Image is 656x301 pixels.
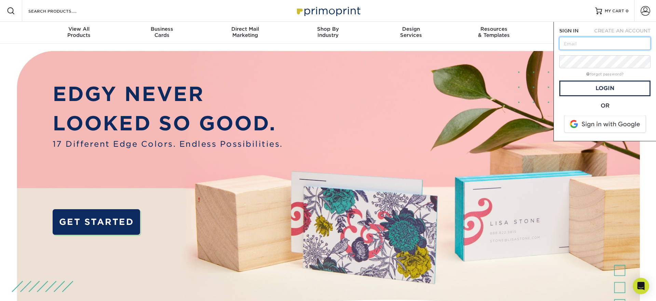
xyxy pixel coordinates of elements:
div: Products [38,26,121,38]
span: View All [38,26,121,32]
span: CREATE AN ACCOUNT [594,28,651,33]
span: 0 [626,9,629,13]
a: GET STARTED [53,209,140,235]
input: SEARCH PRODUCTS..... [28,7,94,15]
div: Cards [121,26,204,38]
input: Email [559,37,651,50]
div: & Templates [452,26,535,38]
p: EDGY NEVER [53,80,283,109]
a: BusinessCards [121,22,204,44]
img: Primoprint [294,3,362,18]
a: DesignServices [369,22,452,44]
div: Industry [287,26,370,38]
span: Resources [452,26,535,32]
a: Login [559,81,651,96]
span: MY CART [605,8,624,14]
span: Design [369,26,452,32]
span: Contact [535,26,618,32]
span: Business [121,26,204,32]
a: Resources& Templates [452,22,535,44]
div: Services [369,26,452,38]
a: Shop ByIndustry [287,22,370,44]
div: Marketing [204,26,287,38]
div: OR [559,102,651,110]
span: 17 Different Edge Colors. Endless Possibilities. [53,138,283,150]
span: Shop By [287,26,370,32]
a: forgot password? [586,72,624,76]
p: LOOKED SO GOOD. [53,109,283,138]
a: Contact& Support [535,22,618,44]
span: Direct Mail [204,26,287,32]
div: & Support [535,26,618,38]
a: Direct MailMarketing [204,22,287,44]
div: Open Intercom Messenger [633,278,649,294]
span: SIGN IN [559,28,578,33]
a: View AllProducts [38,22,121,44]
